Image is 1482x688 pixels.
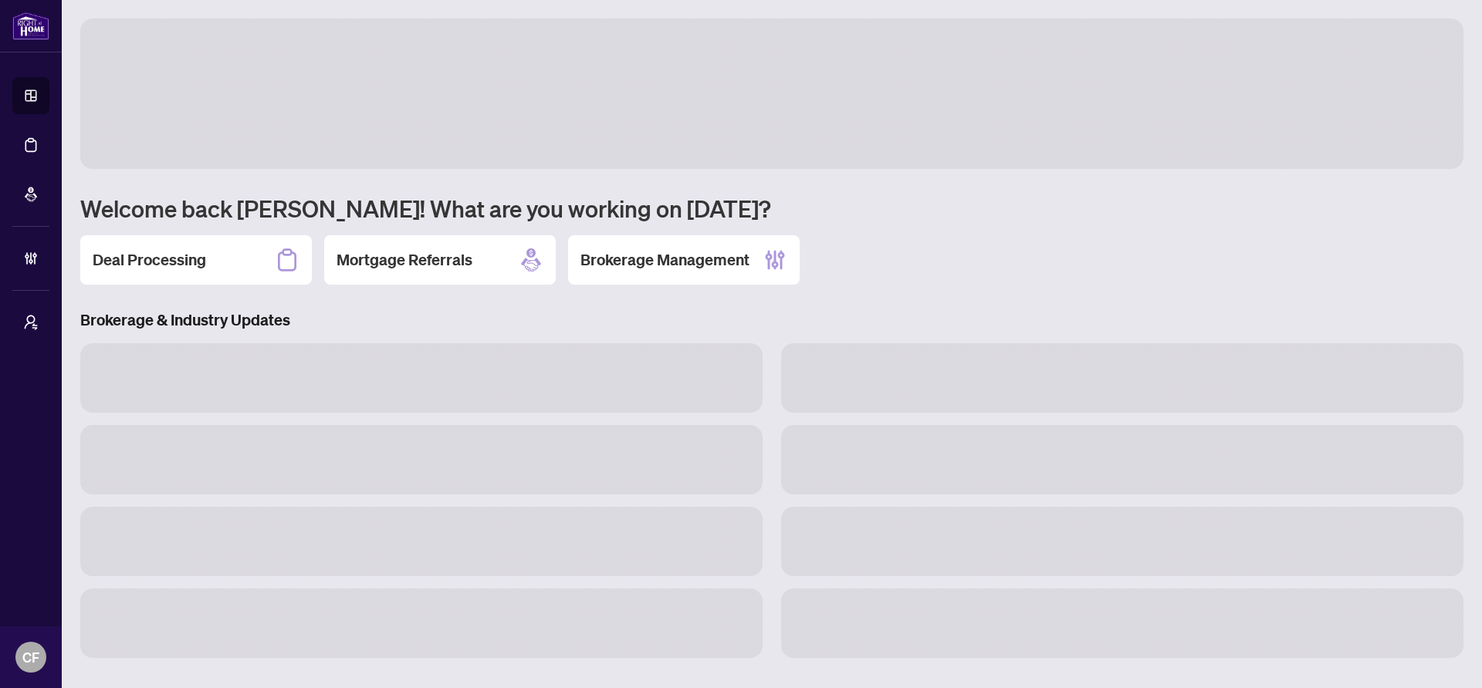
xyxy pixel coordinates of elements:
h1: Welcome back [PERSON_NAME]! What are you working on [DATE]? [80,194,1463,223]
h3: Brokerage & Industry Updates [80,309,1463,331]
h2: Brokerage Management [580,249,749,271]
span: user-switch [23,315,39,330]
h2: Mortgage Referrals [337,249,472,271]
span: CF [22,646,39,668]
h2: Deal Processing [93,249,206,271]
img: logo [12,12,49,40]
